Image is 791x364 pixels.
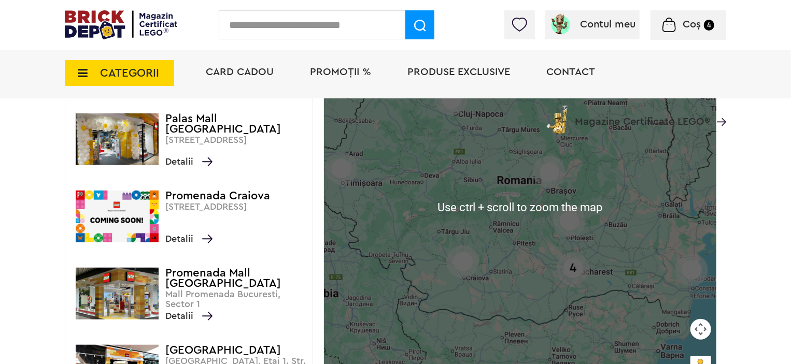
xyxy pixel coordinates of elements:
span: Magazine Certificate LEGO® [575,103,710,127]
p: [STREET_ADDRESS] [165,202,307,222]
span: CATEGORII [100,67,159,79]
a: Card Cadou [206,67,274,77]
h4: Promenada Mall [GEOGRAPHIC_DATA] [165,268,307,288]
span: Detalii [165,154,213,169]
a: Magazine Certificate LEGO® [710,103,726,113]
h4: [GEOGRAPHIC_DATA] [165,345,307,355]
button: Map camera controls [690,319,711,340]
h4: Promenada Craiova [165,191,307,201]
a: PROMOȚII % [310,67,371,77]
div: 4 [557,252,589,285]
span: Detalii [165,231,213,246]
a: Contul meu [549,19,636,30]
span: Coș [683,19,701,30]
a: Contact [546,67,595,77]
a: Produse exclusive [407,67,510,77]
small: 4 [704,20,714,31]
span: Contul meu [581,19,636,30]
span: Detalii [165,309,213,323]
p: Mall Promenada Bucuresti, Sector 1 [165,289,307,310]
p: [STREET_ADDRESS] [165,135,307,155]
h4: Palas Mall [GEOGRAPHIC_DATA] [165,113,307,134]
